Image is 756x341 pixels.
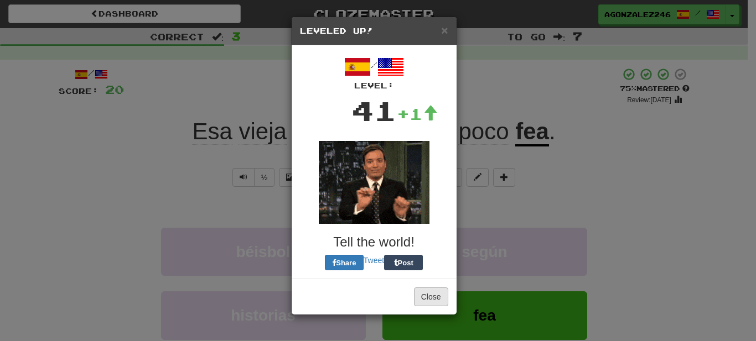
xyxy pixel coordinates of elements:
[441,24,448,36] span: ×
[441,24,448,36] button: Close
[300,80,448,91] div: Level:
[414,287,448,306] button: Close
[300,54,448,91] div: /
[397,103,438,125] div: +1
[364,256,384,265] a: Tweet
[325,255,364,270] button: Share
[351,91,397,130] div: 41
[384,255,423,270] button: Post
[319,141,429,224] img: fallon-a20d7af9049159056f982dd0e4b796b9edb7b1d2ba2b0a6725921925e8bac842.gif
[300,25,448,36] h5: Leveled Up!
[300,235,448,249] h3: Tell the world!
